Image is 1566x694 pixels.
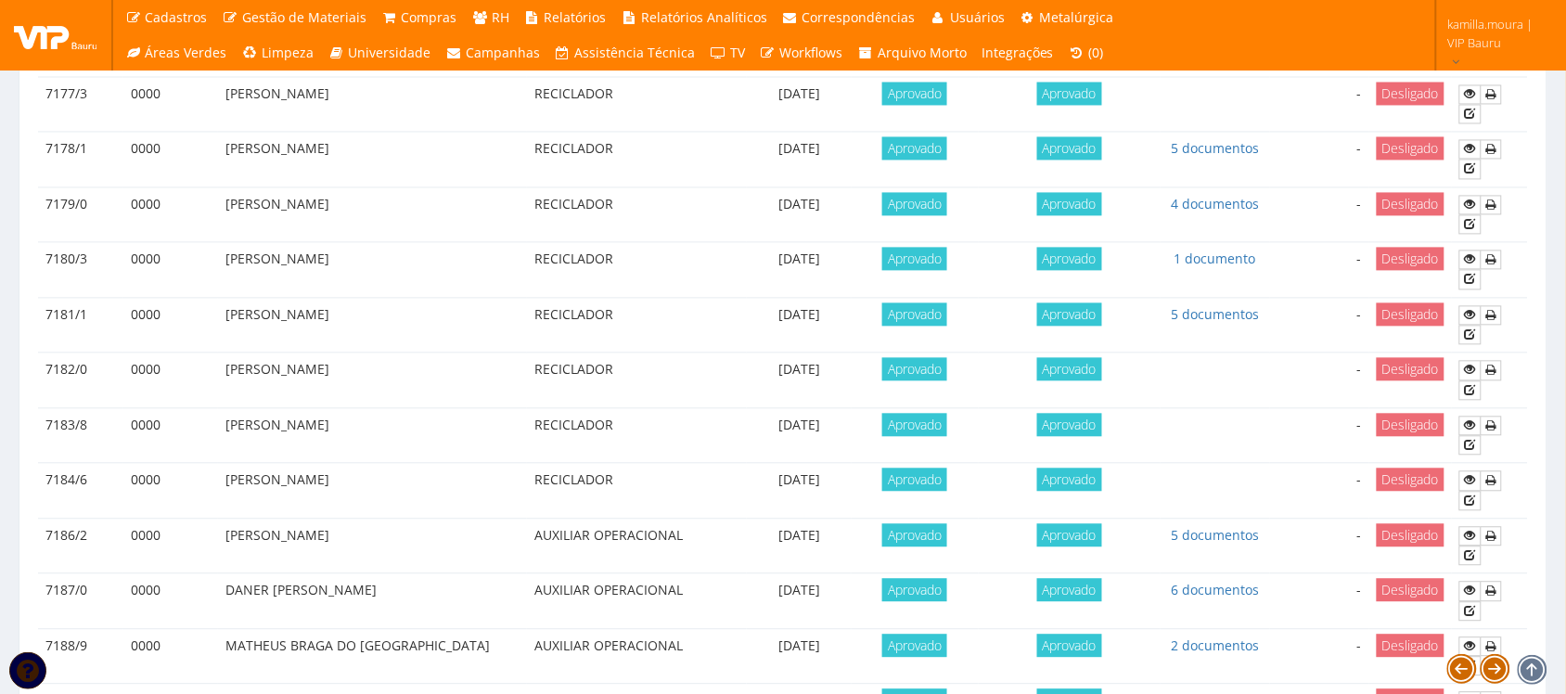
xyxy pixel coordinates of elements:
[747,574,853,630] td: [DATE]
[1377,358,1444,381] span: Desligado
[882,83,947,106] span: Aprovado
[1270,133,1369,188] td: -
[349,44,431,61] span: Universidade
[1172,196,1260,213] a: 4 documentos
[123,353,218,409] td: 0000
[747,243,853,299] td: [DATE]
[527,133,747,188] td: RECICLADOR
[235,35,322,71] a: Limpeza
[123,187,218,243] td: 0000
[878,44,967,61] span: Arquivo Morto
[123,519,218,574] td: 0000
[545,8,607,26] span: Relatórios
[950,8,1005,26] span: Usuários
[882,358,947,381] span: Aprovado
[882,303,947,327] span: Aprovado
[1377,469,1444,492] span: Desligado
[527,574,747,630] td: AUXILIAR OPERACIONAL
[882,248,947,271] span: Aprovado
[218,243,527,299] td: [PERSON_NAME]
[123,464,218,520] td: 0000
[747,77,853,133] td: [DATE]
[747,519,853,574] td: [DATE]
[1172,140,1260,158] a: 5 documentos
[527,77,747,133] td: RECICLADOR
[123,629,218,685] td: 0000
[1270,353,1369,409] td: -
[1037,635,1102,658] span: Aprovado
[118,35,235,71] a: Áreas Verdes
[527,629,747,685] td: AUXILIAR OPERACIONAL
[218,353,527,409] td: [PERSON_NAME]
[882,524,947,547] span: Aprovado
[1037,524,1102,547] span: Aprovado
[1061,35,1111,71] a: (0)
[218,133,527,188] td: [PERSON_NAME]
[38,574,123,630] td: 7187/0
[1377,83,1444,106] span: Desligado
[38,77,123,133] td: 7177/3
[1174,251,1256,268] a: 1 documento
[882,635,947,658] span: Aprovado
[527,464,747,520] td: RECICLADOR
[527,353,747,409] td: RECICLADOR
[747,298,853,353] td: [DATE]
[1172,582,1260,599] a: 6 documentos
[123,298,218,353] td: 0000
[146,8,208,26] span: Cadastros
[547,35,703,71] a: Assistência Técnica
[402,8,457,26] span: Compras
[123,574,218,630] td: 0000
[146,44,227,61] span: Áreas Verdes
[747,464,853,520] td: [DATE]
[1377,635,1444,658] span: Desligado
[1037,358,1102,381] span: Aprovado
[1377,303,1444,327] span: Desligado
[882,137,947,161] span: Aprovado
[1377,137,1444,161] span: Desligado
[1270,574,1369,630] td: -
[1270,77,1369,133] td: -
[218,187,527,243] td: [PERSON_NAME]
[1448,15,1542,52] span: kamilla.moura | VIP Bauru
[752,35,851,71] a: Workflows
[1377,524,1444,547] span: Desligado
[780,44,843,61] span: Workflows
[1037,193,1102,216] span: Aprovado
[527,519,747,574] td: AUXILIAR OPERACIONAL
[747,133,853,188] td: [DATE]
[1377,579,1444,602] span: Desligado
[439,35,548,71] a: Campanhas
[1172,306,1260,324] a: 5 documentos
[747,408,853,464] td: [DATE]
[1037,83,1102,106] span: Aprovado
[218,77,527,133] td: [PERSON_NAME]
[1037,137,1102,161] span: Aprovado
[747,629,853,685] td: [DATE]
[1377,248,1444,271] span: Desligado
[882,414,947,437] span: Aprovado
[527,243,747,299] td: RECICLADOR
[38,519,123,574] td: 7186/2
[123,408,218,464] td: 0000
[218,574,527,630] td: DANER [PERSON_NAME]
[1172,527,1260,545] a: 5 documentos
[1270,519,1369,574] td: -
[1377,414,1444,437] span: Desligado
[38,629,123,685] td: 7188/9
[38,298,123,353] td: 7181/1
[218,629,527,685] td: MATHEUS BRAGA DO [GEOGRAPHIC_DATA]
[1037,248,1102,271] span: Aprovado
[641,8,767,26] span: Relatórios Analíticos
[882,579,947,602] span: Aprovado
[218,464,527,520] td: [PERSON_NAME]
[974,35,1061,71] a: Integrações
[1270,408,1369,464] td: -
[1270,243,1369,299] td: -
[321,35,439,71] a: Universidade
[466,44,540,61] span: Campanhas
[882,469,947,492] span: Aprovado
[527,408,747,464] td: RECICLADOR
[1270,298,1369,353] td: -
[527,187,747,243] td: RECICLADOR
